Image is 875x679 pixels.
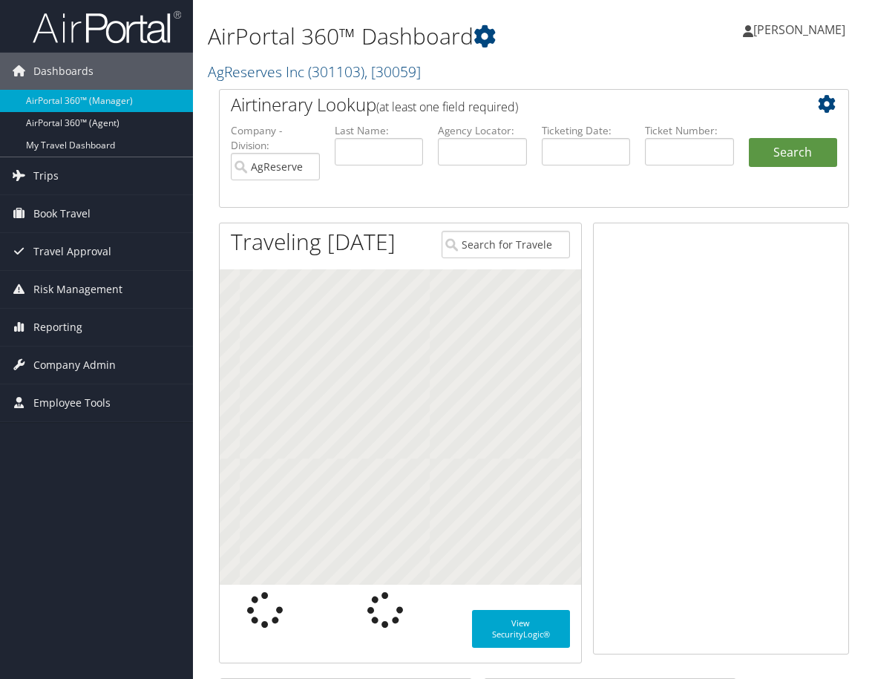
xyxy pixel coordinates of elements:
label: Company - Division: [231,123,320,154]
span: (at least one field required) [376,99,518,115]
a: AgReserves Inc [208,62,421,82]
h1: Traveling [DATE] [231,226,396,258]
span: Risk Management [33,271,122,308]
label: Agency Locator: [438,123,527,138]
span: Book Travel [33,195,91,232]
input: Search for Traveler [442,231,570,258]
button: Search [749,138,838,168]
a: [PERSON_NAME] [743,7,860,52]
label: Ticketing Date: [542,123,631,138]
span: Employee Tools [33,384,111,421]
span: Company Admin [33,347,116,384]
h2: Airtinerary Lookup [231,92,784,117]
span: , [ 30059 ] [364,62,421,82]
label: Last Name: [335,123,424,138]
span: [PERSON_NAME] [753,22,845,38]
span: Reporting [33,309,82,346]
span: Trips [33,157,59,194]
span: Travel Approval [33,233,111,270]
h1: AirPortal 360™ Dashboard [208,21,643,52]
span: ( 301103 ) [308,62,364,82]
a: View SecurityLogic® [472,610,570,648]
img: airportal-logo.png [33,10,181,45]
label: Ticket Number: [645,123,734,138]
span: Dashboards [33,53,94,90]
